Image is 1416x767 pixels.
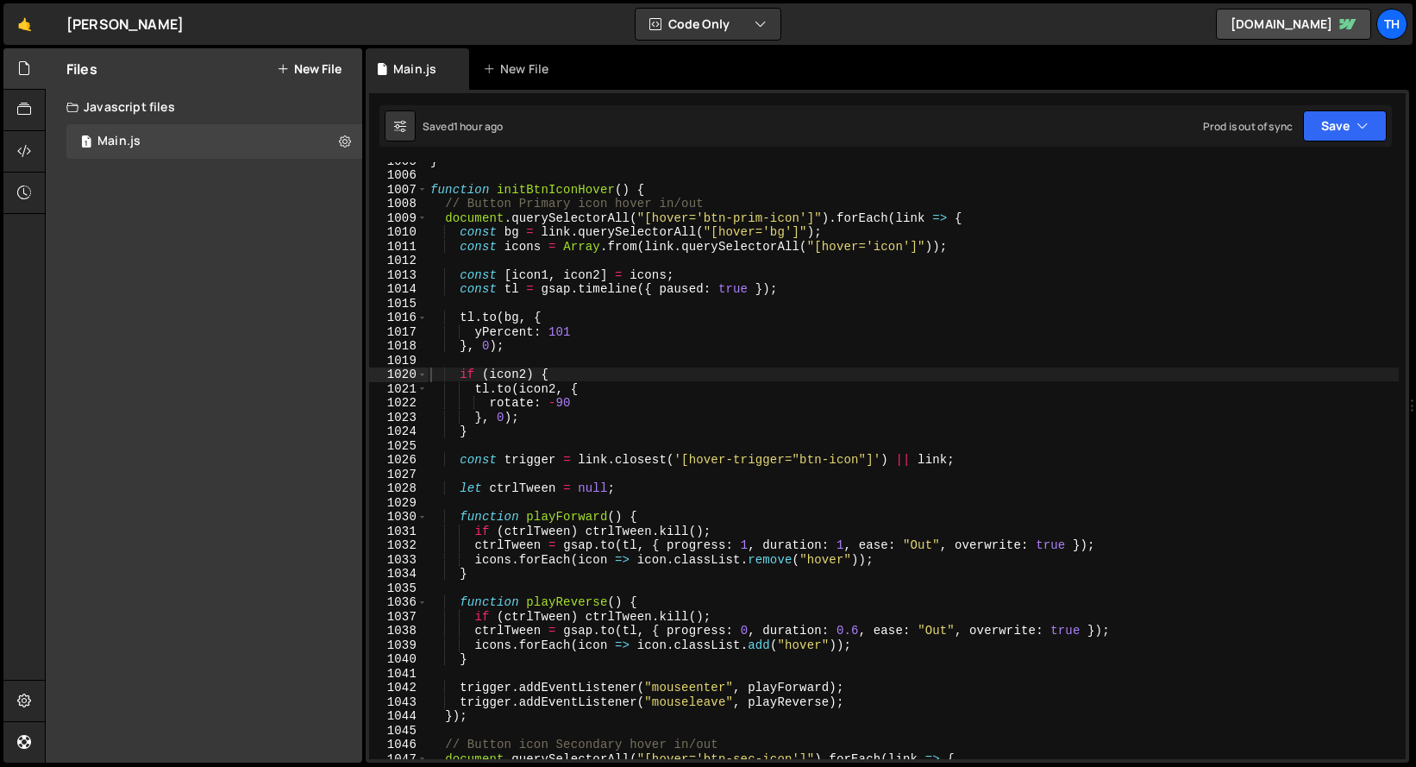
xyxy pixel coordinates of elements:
div: Javascript files [46,90,362,124]
div: 1042 [369,681,428,695]
div: 1023 [369,411,428,425]
h2: Files [66,60,97,79]
div: 1029 [369,496,428,511]
div: 1026 [369,453,428,468]
a: [DOMAIN_NAME] [1216,9,1371,40]
div: 1028 [369,481,428,496]
div: 1034 [369,567,428,582]
div: 1027 [369,468,428,482]
div: 1006 [369,168,428,183]
div: 1036 [369,595,428,610]
div: 1033 [369,553,428,568]
span: 1 [81,136,91,150]
div: 1037 [369,610,428,625]
div: 1009 [369,211,428,226]
button: Save [1303,110,1387,141]
div: 1015 [369,297,428,311]
div: 1039 [369,638,428,653]
div: Prod is out of sync [1203,119,1293,134]
div: 1025 [369,439,428,454]
div: 1013 [369,268,428,283]
div: 1007 [369,183,428,198]
div: Main.js [393,60,436,78]
div: 1016 [369,311,428,325]
div: 1047 [369,752,428,767]
div: 1021 [369,382,428,397]
div: 1018 [369,339,428,354]
div: 1014 [369,282,428,297]
div: 1022 [369,396,428,411]
div: 1043 [369,695,428,710]
div: 1041 [369,667,428,682]
button: Code Only [636,9,780,40]
div: 1024 [369,424,428,439]
button: New File [277,62,341,76]
div: 1011 [369,240,428,255]
a: 🤙 [3,3,46,45]
div: 1032 [369,538,428,553]
div: 1020 [369,368,428,382]
div: 1038 [369,624,428,638]
div: 1008 [369,197,428,211]
div: 1 hour ago [454,119,504,134]
div: 1040 [369,652,428,667]
div: 1030 [369,510,428,525]
div: 1044 [369,709,428,724]
div: 16840/46037.js [66,124,362,159]
div: 1045 [369,724,428,739]
div: 1010 [369,225,428,240]
div: [PERSON_NAME] [66,14,184,35]
a: Th [1376,9,1407,40]
div: 1046 [369,738,428,752]
div: 1035 [369,582,428,596]
div: Saved [423,119,503,134]
div: New File [483,60,555,78]
div: 1031 [369,525,428,539]
div: 1017 [369,325,428,340]
div: 1019 [369,354,428,368]
div: 1012 [369,254,428,268]
div: Main.js [97,134,141,149]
